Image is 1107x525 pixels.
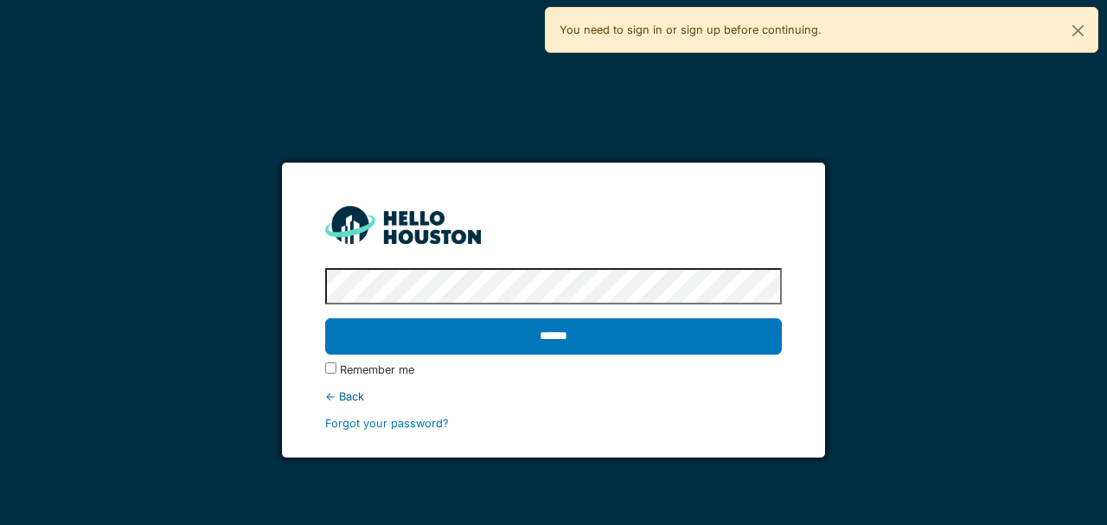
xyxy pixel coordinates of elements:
div: You need to sign in or sign up before continuing. [545,7,1098,53]
img: HH_line-BYnF2_Hg.png [325,206,481,243]
a: Forgot your password? [325,417,449,430]
div: ← Back [325,388,781,405]
label: Remember me [340,362,414,378]
button: Close [1059,8,1097,54]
